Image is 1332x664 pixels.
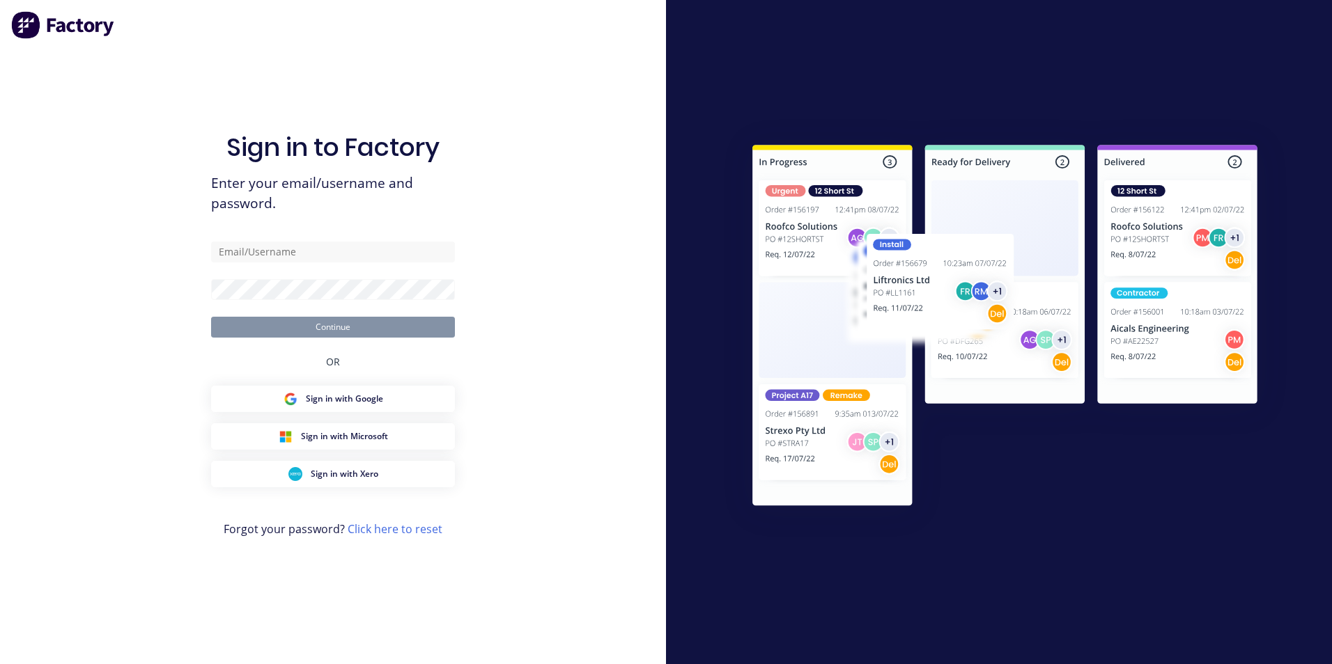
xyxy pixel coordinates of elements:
span: Sign in with Microsoft [301,430,388,443]
button: Microsoft Sign inSign in with Microsoft [211,423,455,450]
img: Microsoft Sign in [279,429,293,443]
button: Continue [211,317,455,338]
span: Forgot your password? [224,521,442,537]
div: OR [326,338,340,386]
img: Xero Sign in [288,467,302,481]
a: Click here to reset [348,521,442,537]
img: Google Sign in [284,392,297,406]
button: Xero Sign inSign in with Xero [211,461,455,487]
span: Sign in with Xero [311,468,378,480]
h1: Sign in to Factory [226,132,440,162]
img: Factory [11,11,116,39]
span: Sign in with Google [306,393,383,405]
img: Sign in [722,117,1288,539]
input: Email/Username [211,242,455,262]
span: Enter your email/username and password. [211,173,455,214]
button: Google Sign inSign in with Google [211,386,455,412]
